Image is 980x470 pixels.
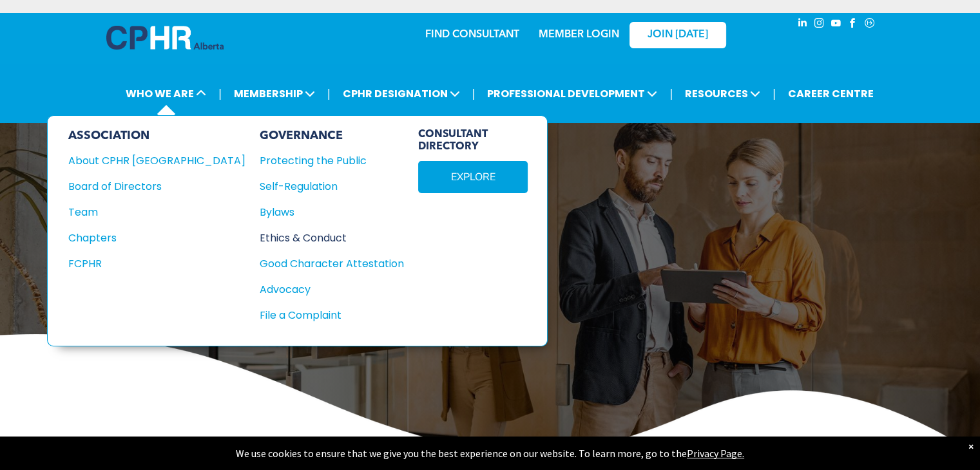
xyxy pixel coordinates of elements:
[846,16,860,33] a: facebook
[260,281,390,297] div: Advocacy
[260,256,390,272] div: Good Character Attestation
[68,230,245,246] a: Chapters
[218,80,222,107] li: |
[68,230,228,246] div: Chapters
[339,82,464,106] span: CPHR DESIGNATION
[68,204,228,220] div: Team
[773,80,776,107] li: |
[260,307,404,323] a: File a Complaint
[68,178,228,194] div: Board of Directors
[968,440,974,453] div: Dismiss notification
[260,204,390,220] div: Bylaws
[472,80,476,107] li: |
[629,22,726,48] a: JOIN [DATE]
[260,230,404,246] a: Ethics & Conduct
[68,204,245,220] a: Team
[260,204,404,220] a: Bylaws
[425,30,519,40] a: FIND CONSULTANT
[483,82,661,106] span: PROFESSIONAL DEVELOPMENT
[260,307,390,323] div: File a Complaint
[68,178,245,194] a: Board of Directors
[863,16,877,33] a: Social network
[418,161,528,193] a: EXPLORE
[669,80,673,107] li: |
[260,178,404,194] a: Self-Regulation
[327,80,331,107] li: |
[681,82,764,106] span: RESOURCES
[648,29,708,41] span: JOIN [DATE]
[106,26,224,50] img: A blue and white logo for cp alberta
[260,153,404,169] a: Protecting the Public
[68,153,228,169] div: About CPHR [GEOGRAPHIC_DATA]
[784,82,878,106] a: CAREER CENTRE
[418,129,528,153] span: CONSULTANT DIRECTORY
[829,16,843,33] a: youtube
[68,153,245,169] a: About CPHR [GEOGRAPHIC_DATA]
[260,256,404,272] a: Good Character Attestation
[260,230,390,246] div: Ethics & Conduct
[68,129,245,143] div: ASSOCIATION
[260,153,390,169] div: Protecting the Public
[260,178,390,194] div: Self-Regulation
[68,256,245,272] a: FCPHR
[68,256,228,272] div: FCPHR
[687,447,744,460] a: Privacy Page.
[812,16,827,33] a: instagram
[539,30,619,40] a: MEMBER LOGIN
[122,82,210,106] span: WHO WE ARE
[260,281,404,297] a: Advocacy
[230,82,319,106] span: MEMBERSHIP
[260,129,404,143] div: GOVERNANCE
[796,16,810,33] a: linkedin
